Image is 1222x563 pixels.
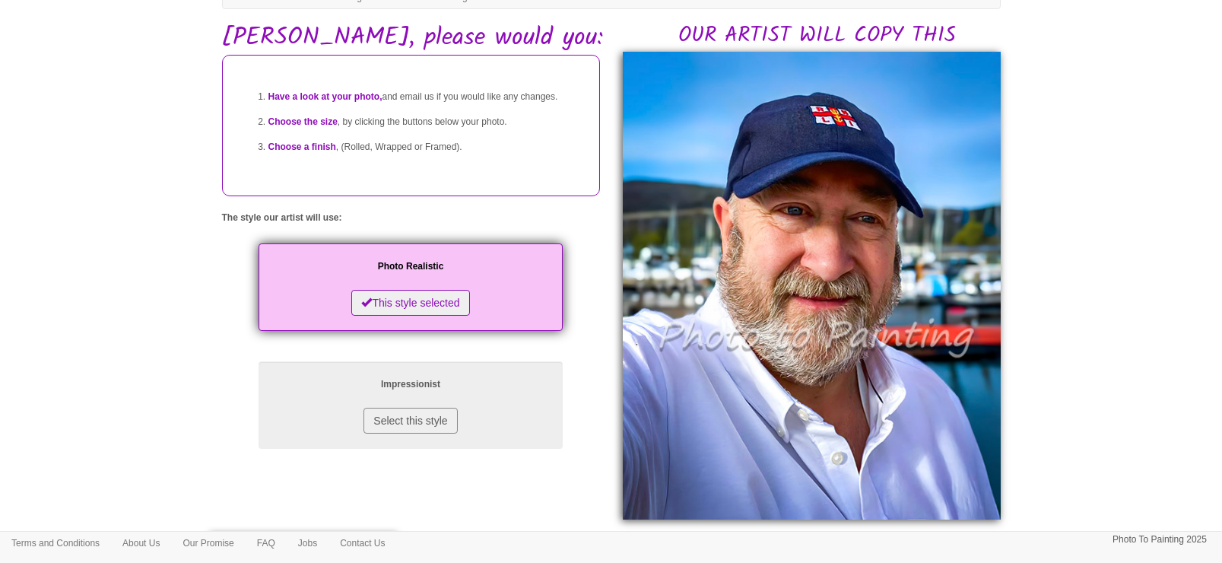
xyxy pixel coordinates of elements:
[171,532,245,555] a: Our Promise
[287,532,329,555] a: Jobs
[222,212,342,224] label: The style our artist will use:
[329,532,396,555] a: Contact Us
[1112,532,1207,548] p: Photo To Painting 2025
[222,24,1001,51] h1: [PERSON_NAME], please would you:
[274,377,548,393] p: Impressionist
[268,84,584,110] li: and email us if you would like any changes.
[111,532,171,555] a: About Us
[268,135,584,160] li: , (Rolled, Wrapped or Framed).
[623,52,1001,520] img: Elaine, please would you:
[634,24,1001,48] h2: OUR ARTIST WILL COPY THIS
[363,408,457,434] button: Select this style
[268,142,336,152] span: Choose a finish
[274,259,548,275] p: Photo Realistic
[268,110,584,135] li: , by clicking the buttons below your photo.
[268,116,338,127] span: Choose the size
[268,91,382,102] span: Have a look at your photo,
[351,290,469,316] button: This style selected
[246,532,287,555] a: FAQ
